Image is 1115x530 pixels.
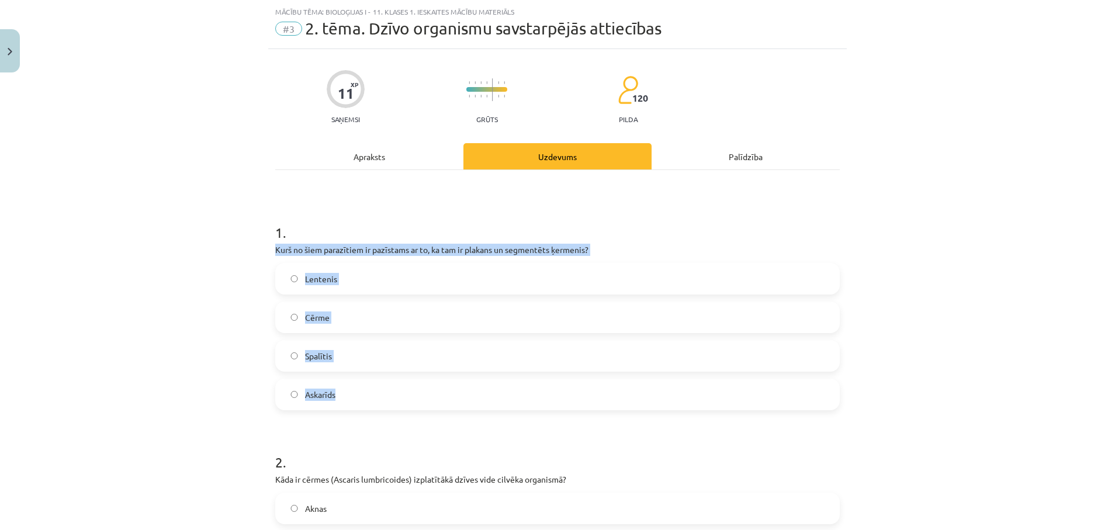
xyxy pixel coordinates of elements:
input: Lentenis [290,275,298,283]
img: icon-short-line-57e1e144782c952c97e751825c79c345078a6d821885a25fce030b3d8c18986b.svg [469,81,470,84]
span: Lentenis [305,273,337,285]
img: icon-short-line-57e1e144782c952c97e751825c79c345078a6d821885a25fce030b3d8c18986b.svg [498,95,499,98]
input: Spalītis [290,352,298,360]
input: Askarīds [290,391,298,399]
h1: 2 . [275,434,840,470]
span: Askarīds [305,389,335,401]
img: icon-short-line-57e1e144782c952c97e751825c79c345078a6d821885a25fce030b3d8c18986b.svg [480,95,482,98]
span: 2. tēma. Dzīvo organismu savstarpējās attiecības [305,19,662,38]
p: Kāda ir cērmes (Ascaris lumbricoides) izplatītākā dzīves vide cilvēka organismā? [275,473,840,486]
p: Saņemsi [327,115,365,123]
img: icon-short-line-57e1e144782c952c97e751825c79c345078a6d821885a25fce030b3d8c18986b.svg [486,81,487,84]
span: Aknas [305,503,327,515]
span: 120 [632,93,648,103]
div: Uzdevums [463,143,652,169]
img: students-c634bb4e5e11cddfef0936a35e636f08e4e9abd3cc4e673bd6f9a4125e45ecb1.svg [618,75,638,105]
p: Kurš no šiem parazītiem ir pazīstams ar to, ka tam ir plakans un segmentēts ķermenis? [275,244,840,256]
img: icon-close-lesson-0947bae3869378f0d4975bcd49f059093ad1ed9edebbc8119c70593378902aed.svg [8,48,12,56]
input: Aknas [290,505,298,512]
p: Grūts [476,115,498,123]
img: icon-short-line-57e1e144782c952c97e751825c79c345078a6d821885a25fce030b3d8c18986b.svg [475,95,476,98]
input: Cērme [290,314,298,321]
span: XP [351,81,358,88]
div: Palīdzība [652,143,840,169]
span: Cērme [305,311,330,324]
div: Mācību tēma: Bioloģijas i - 11. klases 1. ieskaites mācību materiāls [275,8,840,16]
img: icon-short-line-57e1e144782c952c97e751825c79c345078a6d821885a25fce030b3d8c18986b.svg [498,81,499,84]
span: #3 [275,22,302,36]
div: Apraksts [275,143,463,169]
img: icon-short-line-57e1e144782c952c97e751825c79c345078a6d821885a25fce030b3d8c18986b.svg [480,81,482,84]
img: icon-long-line-d9ea69661e0d244f92f715978eff75569469978d946b2353a9bb055b3ed8787d.svg [492,78,493,101]
img: icon-short-line-57e1e144782c952c97e751825c79c345078a6d821885a25fce030b3d8c18986b.svg [504,95,505,98]
p: pilda [619,115,638,123]
img: icon-short-line-57e1e144782c952c97e751825c79c345078a6d821885a25fce030b3d8c18986b.svg [486,95,487,98]
img: icon-short-line-57e1e144782c952c97e751825c79c345078a6d821885a25fce030b3d8c18986b.svg [475,81,476,84]
span: Spalītis [305,350,332,362]
h1: 1 . [275,204,840,240]
div: 11 [338,85,354,102]
img: icon-short-line-57e1e144782c952c97e751825c79c345078a6d821885a25fce030b3d8c18986b.svg [469,95,470,98]
img: icon-short-line-57e1e144782c952c97e751825c79c345078a6d821885a25fce030b3d8c18986b.svg [504,81,505,84]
